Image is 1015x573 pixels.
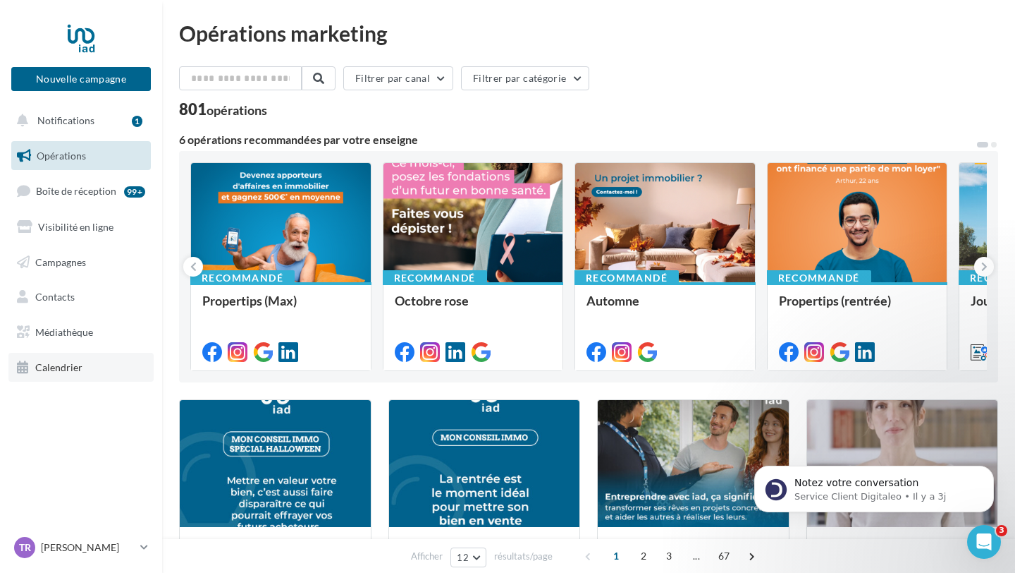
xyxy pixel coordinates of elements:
span: 67 [713,545,736,567]
button: Filtrer par catégorie [461,66,589,90]
span: Notifications [37,114,94,126]
a: Boîte de réception99+ [8,176,154,206]
span: Afficher [411,550,443,563]
div: Propertips (rentrée) [779,294,936,322]
div: opérations [207,104,267,116]
div: Opérations marketing [179,23,998,44]
a: Contacts [8,282,154,312]
a: Visibilité en ligne [8,212,154,242]
a: TR [PERSON_NAME] [11,534,151,561]
a: Calendrier [8,353,154,382]
div: Automne [586,294,744,322]
div: Propertips (Max) [202,294,359,322]
span: Campagnes [35,255,86,267]
div: 1 [132,116,142,127]
span: Opérations [37,150,86,162]
p: [PERSON_NAME] [41,541,135,555]
span: Boîte de réception [36,185,116,197]
button: 12 [450,548,486,567]
span: Calendrier [35,361,82,373]
div: Recommandé [767,270,871,286]
span: 2 [632,545,655,567]
span: 3 [996,525,1007,536]
iframe: Intercom notifications message [733,436,1015,535]
button: Filtrer par canal [343,66,453,90]
span: résultats/page [494,550,553,563]
span: Médiathèque [35,326,93,338]
span: TR [19,541,31,555]
span: 1 [605,545,627,567]
button: Nouvelle campagne [11,67,151,91]
a: Campagnes [8,248,154,277]
a: Opérations [8,141,154,171]
span: Contacts [35,291,75,303]
span: 12 [457,552,469,563]
iframe: Intercom live chat [967,525,1001,559]
span: ... [685,545,708,567]
div: Recommandé [574,270,679,286]
div: 99+ [124,186,145,198]
div: Recommandé [190,270,295,286]
div: Octobre rose [395,294,552,322]
span: Visibilité en ligne [38,221,113,233]
span: 3 [658,545,680,567]
div: Recommandé [383,270,487,286]
a: Médiathèque [8,318,154,347]
button: Notifications 1 [8,106,148,135]
div: 801 [179,102,267,117]
div: 6 opérations recommandées par votre enseigne [179,134,976,145]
